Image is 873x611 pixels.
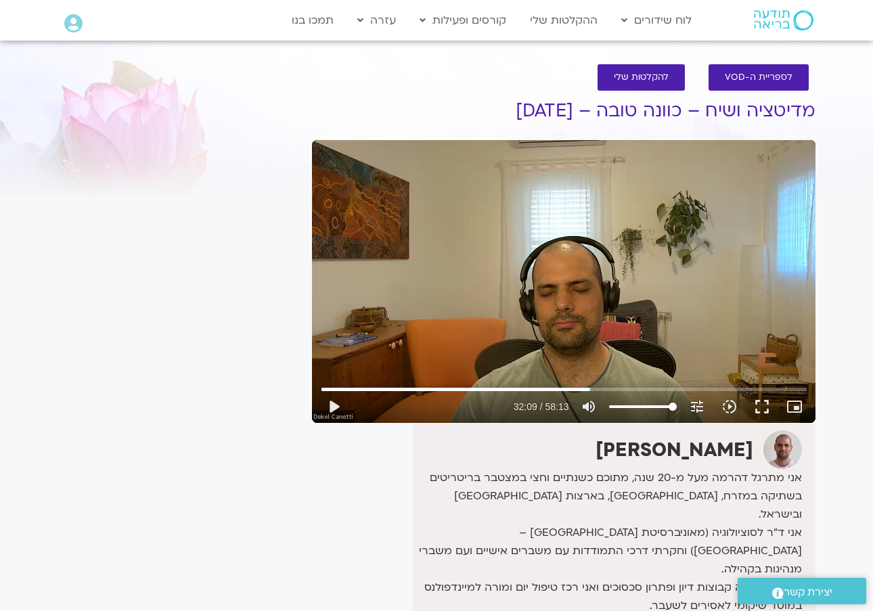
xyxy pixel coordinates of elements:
a: לוח שידורים [614,7,698,33]
a: עזרה [351,7,403,33]
img: תודעה בריאה [754,10,813,30]
strong: [PERSON_NAME] [596,437,753,463]
a: להקלטות שלי [598,64,685,91]
span: יצירת קשר [784,583,832,602]
a: קורסים ופעילות [413,7,513,33]
a: יצירת קשר [738,578,866,604]
span: להקלטות שלי [614,72,669,83]
img: דקל קנטי [763,430,802,469]
h1: מדיטציה ושיח – כוונה טובה – [DATE] [312,101,815,121]
a: לספריית ה-VOD [709,64,809,91]
a: ההקלטות שלי [523,7,604,33]
span: לספריית ה-VOD [725,72,792,83]
a: תמכו בנו [285,7,340,33]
